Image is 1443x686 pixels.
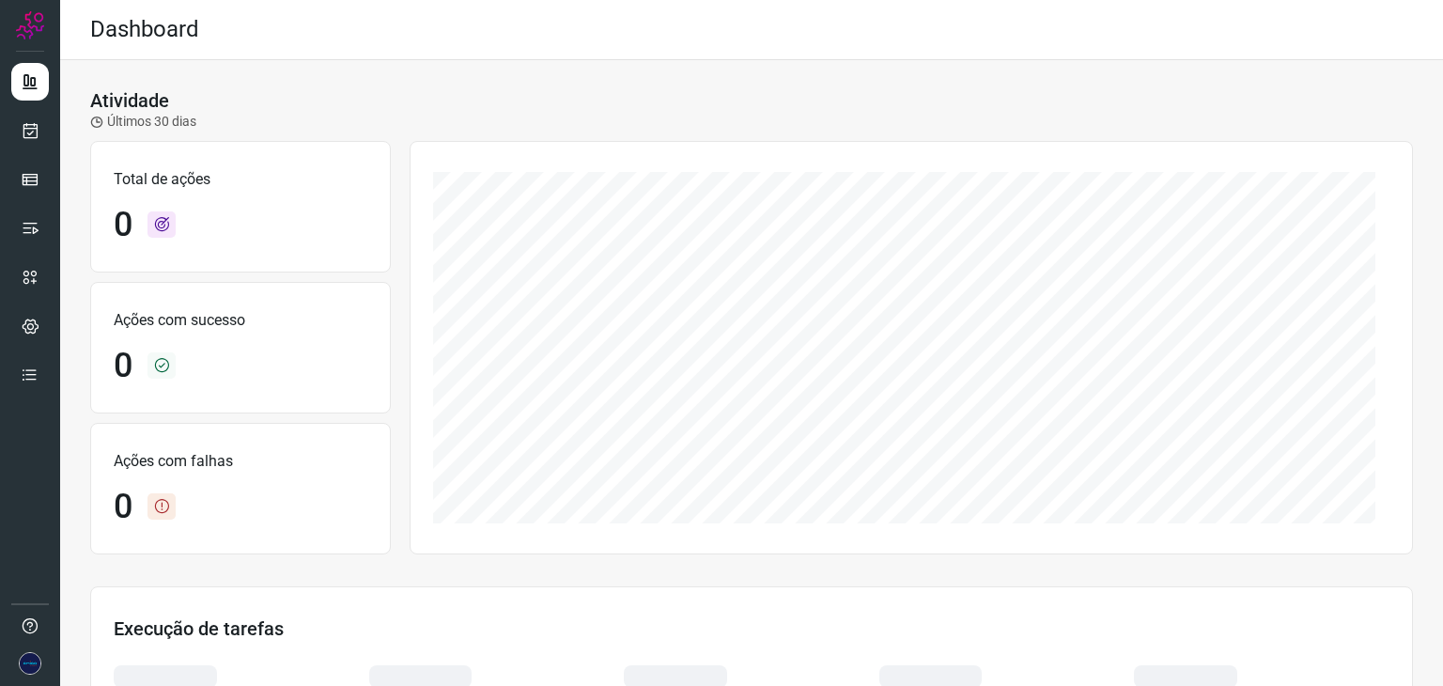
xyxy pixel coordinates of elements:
p: Total de ações [114,168,367,191]
h1: 0 [114,346,132,386]
h3: Execução de tarefas [114,617,1389,640]
h1: 0 [114,205,132,245]
p: Ações com falhas [114,450,367,473]
h3: Atividade [90,89,169,112]
p: Ações com sucesso [114,309,367,332]
img: Logo [16,11,44,39]
h2: Dashboard [90,16,199,43]
p: Últimos 30 dias [90,112,196,132]
h1: 0 [114,487,132,527]
img: 67a33756c898f9af781d84244988c28e.png [19,652,41,675]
